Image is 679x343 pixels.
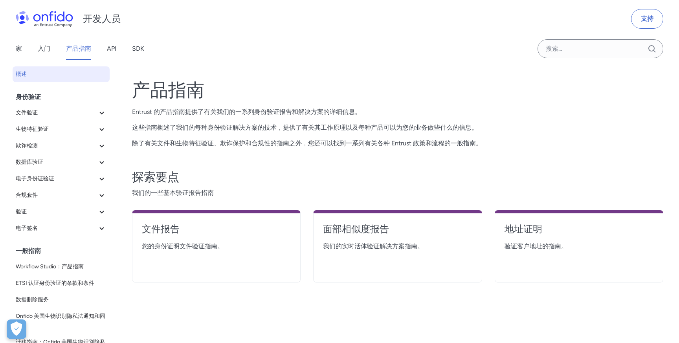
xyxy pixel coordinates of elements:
font: 合规套件 [16,192,38,198]
font: 电子身份证验证 [16,175,54,182]
font: 生物特征验证 [16,126,49,132]
button: 合规套件 [13,187,110,203]
font: API [107,45,116,52]
font: Entrust 的产品指南提供了有关我们的一系列身份验证报告和解决方案的详细信息。 [132,108,361,116]
a: Onfido 美国生物识别隐私法通知和同意 [13,308,110,334]
font: 文件报告 [142,223,180,235]
font: 身份验证 [16,93,41,101]
font: 探索要点 [132,170,179,184]
font: 验证客户地址的指南。 [505,242,567,250]
font: 概述 [16,71,27,77]
button: 电子签名 [13,220,110,236]
a: 家 [16,38,22,60]
font: 我们的实时活体验证解决方案指南。 [323,242,424,250]
font: 产品指南 [132,79,204,101]
font: 验证 [16,208,27,215]
font: 欺诈检测 [16,142,38,149]
font: 电子签名 [16,225,38,231]
font: 您的身份证明文件验证指南。 [142,242,224,250]
a: API [107,38,116,60]
font: 支持 [641,15,653,22]
font: 文件验证 [16,109,38,116]
font: 开发人员 [83,13,121,24]
a: SDK [132,38,144,60]
font: 数据库验证 [16,159,43,165]
font: Onfido 美国生物识别隐私法通知和同意 [16,313,105,329]
a: 地址证明 [505,223,653,242]
font: 面部相似度报告 [323,223,389,235]
button: 欺诈检测 [13,138,110,154]
font: 产品指南 [66,45,91,52]
font: SDK [132,45,144,52]
div: Cookie Preferences [7,319,26,339]
font: 除了有关文件和生物特征验证、欺诈保护和合规性的指南之外，您还可以找到一系列有关各种 Entrust 政策和流程的一般指南。 [132,139,482,147]
button: 电子身份证验证 [13,171,110,187]
a: 面部相似度报告 [323,223,472,242]
font: 我们的一些基本验证报告指南 [132,189,214,196]
a: Workflow Studio：产品指南 [13,259,110,275]
input: Onfido 搜索输入字段 [538,39,663,58]
font: 一般指南 [16,247,41,255]
button: Open Preferences [7,319,26,339]
a: 产品指南 [66,38,91,60]
font: 家 [16,45,22,52]
button: 文件验证 [13,105,110,121]
a: 支持 [631,9,663,29]
font: 这些指南概述了我们的每种身份验证解决方案的技术，提供了有关其工作原理以及每种产品可以为您的业务做些什么的信息。 [132,124,478,131]
a: 文件报告 [142,223,291,242]
font: 数据删除服务 [16,296,49,303]
button: 验证 [13,204,110,220]
font: 地址证明 [505,223,542,235]
font: ETSI 认证身份验证的条款和条件 [16,280,94,286]
font: 入门 [38,45,50,52]
a: ETSI 认证身份验证的条款和条件 [13,275,110,291]
font: Workflow Studio：产品指南 [16,263,84,270]
button: 数据库验证 [13,154,110,170]
button: 生物特征验证 [13,121,110,137]
img: Onfido 标志 [16,11,73,27]
a: 数据删除服务 [13,292,110,308]
a: 概述 [13,66,110,82]
a: 入门 [38,38,50,60]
